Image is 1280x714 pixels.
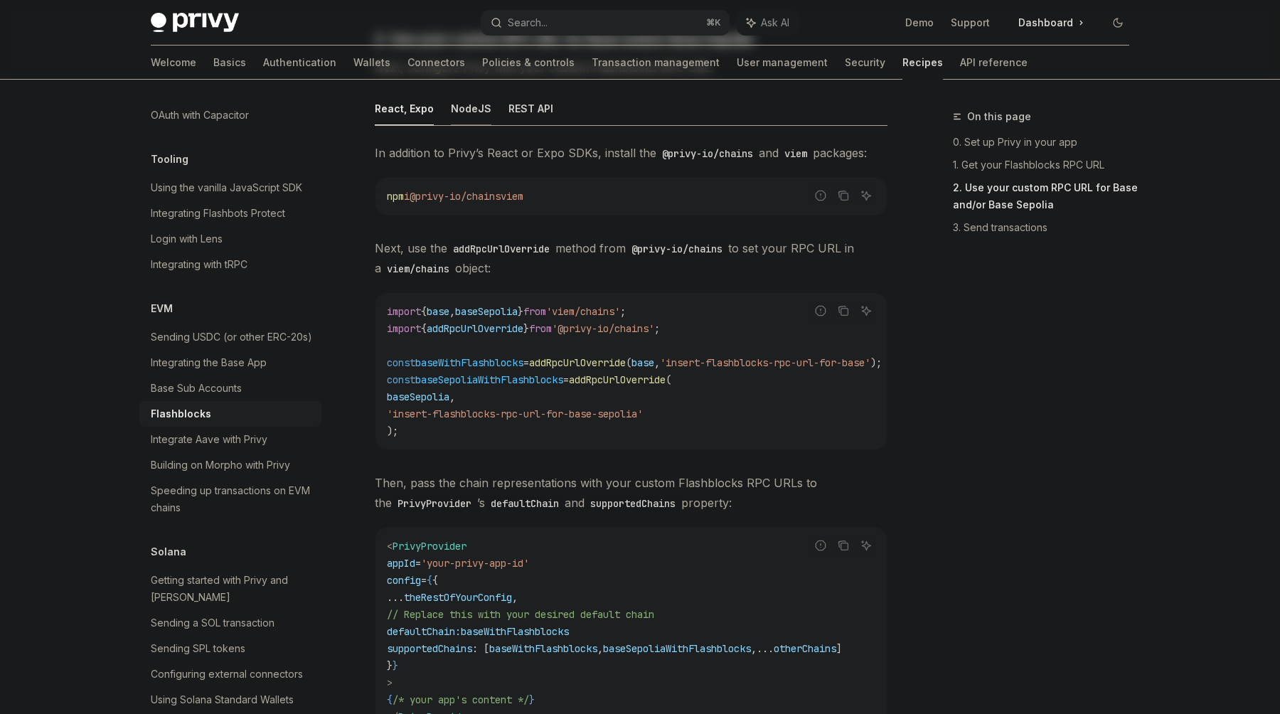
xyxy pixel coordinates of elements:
span: addRpcUrlOverride [529,356,626,369]
div: Search... [508,14,548,31]
span: 'insert-flashblocks-rpc-url-for-base-sepolia' [387,407,643,420]
span: from [529,322,552,335]
div: Using Solana Standard Wallets [151,691,294,708]
div: OAuth with Capacitor [151,107,249,124]
a: Sending a SOL transaction [139,610,321,636]
code: defaultChain [485,496,565,511]
a: Basics [213,46,246,80]
code: addRpcUrlOverride [447,241,555,257]
span: ; [654,322,660,335]
a: 1. Get your Flashblocks RPC URL [953,154,1141,176]
a: Getting started with Privy and [PERSON_NAME] [139,568,321,610]
h5: Tooling [151,151,188,168]
span: 'your-privy-app-id' [421,557,529,570]
span: = [523,356,529,369]
button: Ask AI [737,10,799,36]
span: from [523,305,546,318]
span: baseSepolia [455,305,518,318]
span: } [393,659,398,672]
a: Wallets [353,46,390,80]
a: API reference [960,46,1028,80]
div: Building on Morpho with Privy [151,457,290,474]
div: Sending USDC (or other ERC-20s) [151,329,312,346]
a: Authentication [263,46,336,80]
a: Integrating Flashbots Protect [139,201,321,226]
button: Report incorrect code [811,302,830,320]
button: Ask AI [857,302,875,320]
span: { [421,322,427,335]
span: } [518,305,523,318]
span: ... [757,642,774,655]
code: @privy-io/chains [626,241,728,257]
span: ⌘ K [706,17,721,28]
a: Sending USDC (or other ERC-20s) [139,324,321,350]
span: otherChains [774,642,836,655]
span: , [597,642,603,655]
a: Demo [905,16,934,30]
div: Flashblocks [151,405,211,422]
div: Integrate Aave with Privy [151,431,267,448]
span: baseSepoliaWithFlashblocks [415,373,563,386]
h5: EVM [151,300,173,317]
span: import [387,322,421,335]
code: viem/chains [381,261,455,277]
div: Sending SPL tokens [151,640,245,657]
span: , [512,591,518,604]
a: Flashblocks [139,401,321,427]
h5: Solana [151,543,186,560]
span: Dashboard [1018,16,1073,30]
span: PrivyProvider [393,540,466,553]
span: /* your app's content */ [393,693,529,706]
span: { [387,693,393,706]
span: { [421,305,427,318]
a: Connectors [407,46,465,80]
span: baseWithFlashblocks [489,642,597,655]
button: Toggle dark mode [1106,11,1129,34]
span: 'insert-flashblocks-rpc-url-for-base' [660,356,870,369]
a: User management [737,46,828,80]
span: ); [870,356,882,369]
a: Speeding up transactions on EVM chains [139,478,321,521]
a: OAuth with Capacitor [139,102,321,128]
span: theRestOfYourConfig [404,591,512,604]
span: < [387,540,393,553]
button: Copy the contents from the code block [834,302,853,320]
code: PrivyProvider [392,496,477,511]
code: viem [779,146,813,161]
span: import [387,305,421,318]
span: > [387,676,393,689]
span: , [449,390,455,403]
button: Copy the contents from the code block [834,186,853,205]
a: Dashboard [1007,11,1095,34]
span: i [404,190,410,203]
a: Security [845,46,885,80]
button: Copy the contents from the code block [834,536,853,555]
span: } [387,659,393,672]
a: Using Solana Standard Wallets [139,687,321,713]
span: ] [836,642,842,655]
span: , [654,356,660,369]
span: base [631,356,654,369]
span: Next, use the method from to set your RPC URL in a object: [375,238,887,278]
a: 3. Send transactions [953,216,1141,239]
code: @privy-io/chains [656,146,759,161]
button: Report incorrect code [811,536,830,555]
span: = [563,373,569,386]
div: Integrating Flashbots Protect [151,205,285,222]
a: Policies & controls [482,46,575,80]
span: baseWithFlashblocks [461,625,569,638]
div: Speeding up transactions on EVM chains [151,482,313,516]
span: baseSepoliaWithFlashblocks [603,642,751,655]
span: ... [387,591,404,604]
a: 0. Set up Privy in your app [953,131,1141,154]
div: Integrating with tRPC [151,256,247,273]
a: Transaction management [592,46,720,80]
span: baseWithFlashblocks [415,356,523,369]
span: // Replace this with your desired default chain [387,608,654,621]
button: Search...⌘K [481,10,730,36]
span: = [421,574,427,587]
span: ); [387,425,398,437]
div: Configuring external connectors [151,666,303,683]
span: '@privy-io/chains' [552,322,654,335]
button: Ask AI [857,186,875,205]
